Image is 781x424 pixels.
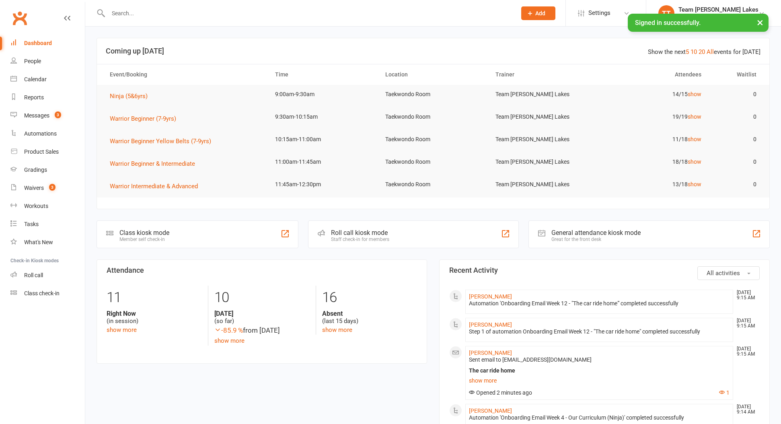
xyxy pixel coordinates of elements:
div: People [24,58,41,64]
a: show [688,136,701,142]
div: Reports [24,94,44,101]
div: Team [PERSON_NAME] Lakes [678,6,758,13]
a: show [688,113,701,120]
td: Team [PERSON_NAME] Lakes [488,107,598,126]
a: Gradings [10,161,85,179]
td: 0 [709,175,764,194]
td: Team [PERSON_NAME] Lakes [488,175,598,194]
div: Member self check-in [119,237,169,242]
td: Team [PERSON_NAME] Lakes [488,130,598,149]
td: Taekwondo Room [378,175,488,194]
div: Team [PERSON_NAME] Lakes [678,13,758,21]
span: All activities [707,270,740,277]
button: × [753,14,767,31]
span: Warrior Beginner (7-9yrs) [110,115,176,122]
td: 13/18 [598,175,709,194]
button: Warrior Beginner & Intermediate [110,159,201,169]
div: Great for the front desk [551,237,641,242]
div: What's New [24,239,53,245]
div: Tasks [24,221,39,227]
td: Taekwondo Room [378,152,488,171]
a: Waivers 3 [10,179,85,197]
td: 0 [709,152,764,171]
td: Team [PERSON_NAME] Lakes [488,85,598,104]
div: Waivers [24,185,44,191]
a: [PERSON_NAME] [469,293,512,300]
th: Attendees [598,64,709,85]
strong: Absent [322,310,417,317]
td: 0 [709,85,764,104]
div: Staff check-in for members [331,237,389,242]
span: Settings [588,4,610,22]
a: Messages 3 [10,107,85,125]
td: 11:45am-12:30pm [268,175,378,194]
div: from [DATE] [214,325,309,336]
div: Gradings [24,167,47,173]
a: Class kiosk mode [10,284,85,303]
a: [PERSON_NAME] [469,321,512,328]
div: Product Sales [24,148,59,155]
th: Location [378,64,488,85]
th: Time [268,64,378,85]
a: Workouts [10,197,85,215]
td: 14/15 [598,85,709,104]
a: 20 [699,48,705,56]
a: Tasks [10,215,85,233]
div: Automation 'Onboarding Email Week 4 - Our Curriculum (Ninja)' completed successfully [469,414,730,421]
div: 11 [107,286,202,310]
a: Product Sales [10,143,85,161]
a: show [688,181,701,187]
td: 11/18 [598,130,709,149]
td: 11:00am-11:45am [268,152,378,171]
div: The car ride home [469,367,730,374]
a: Calendar [10,70,85,89]
h3: Recent Activity [449,266,760,274]
a: show more [469,375,730,386]
a: [PERSON_NAME] [469,350,512,356]
div: (in session) [107,310,202,325]
button: Add [521,6,555,20]
div: Show the next events for [DATE] [648,47,760,57]
span: Warrior Beginner & Intermediate [110,160,195,167]
div: TT [658,5,674,21]
a: People [10,52,85,70]
span: Opened 2 minutes ago [469,389,532,396]
a: show more [214,337,245,344]
td: 0 [709,107,764,126]
div: Dashboard [24,40,52,46]
div: Class check-in [24,290,60,296]
a: show more [107,326,137,333]
span: Sent email to [EMAIL_ADDRESS][DOMAIN_NAME] [469,356,592,363]
time: [DATE] 9:15 AM [733,290,759,301]
time: [DATE] 9:15 AM [733,346,759,357]
span: 3 [55,111,61,118]
button: 1 [719,389,730,396]
td: 19/19 [598,107,709,126]
div: General attendance kiosk mode [551,229,641,237]
button: All activities [697,266,760,280]
span: Add [535,10,545,16]
div: Roll call kiosk mode [331,229,389,237]
button: Warrior Beginner Yellow Belts (7-9yrs) [110,136,217,146]
a: Clubworx [10,8,30,28]
div: Workouts [24,203,48,209]
a: Dashboard [10,34,85,52]
a: [PERSON_NAME] [469,408,512,414]
time: [DATE] 9:15 AM [733,318,759,329]
div: Automation 'Onboarding Email Week 12 - "The car ride home"' completed successfully [469,300,730,307]
div: (so far) [214,310,309,325]
button: Warrior Beginner (7-9yrs) [110,114,182,123]
a: show more [322,326,352,333]
a: 5 [686,48,689,56]
strong: Right Now [107,310,202,317]
span: Signed in successfully. [635,19,701,27]
span: Warrior Intermediate & Advanced [110,183,198,190]
div: Step 1 of automation Onboarding Email Week 12 - "The car ride home" completed successfully [469,328,730,335]
h3: Attendance [107,266,417,274]
h3: Coming up [DATE] [106,47,760,55]
td: Taekwondo Room [378,130,488,149]
div: Roll call [24,272,43,278]
th: Trainer [488,64,598,85]
div: Class kiosk mode [119,229,169,237]
td: Taekwondo Room [378,107,488,126]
